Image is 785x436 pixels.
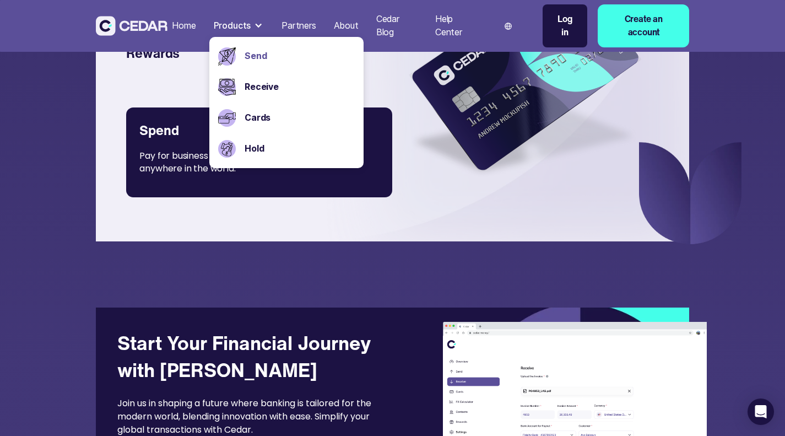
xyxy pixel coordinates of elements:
div: Products [214,19,251,33]
h4: Start Your Financial Journey with [PERSON_NAME] [117,330,392,384]
div: Open Intercom Messenger [748,399,774,425]
a: Cards [245,111,355,125]
nav: Products [209,37,364,169]
div: Rewards [126,44,379,63]
div: Spend [139,121,379,141]
div: Products [209,15,269,37]
a: Partners [277,14,321,38]
div: Pay for business expenses easily with our USD Card, anywhere in the world. [139,141,393,185]
a: Log in [543,4,587,47]
a: Home [167,14,200,38]
div: Help Center [435,13,480,39]
div: About [334,19,359,33]
a: Help Center [431,7,485,45]
div: Log in [554,13,576,39]
a: Send [245,50,355,63]
a: Create an account [598,4,689,47]
div: Home [172,19,196,33]
img: world icon [505,23,512,30]
div: Cedar Blog [376,13,418,39]
a: Hold [245,142,355,155]
div: Partners [281,19,316,33]
a: About [329,14,363,38]
a: Cedar Blog [372,7,422,45]
a: Receive [245,80,355,94]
